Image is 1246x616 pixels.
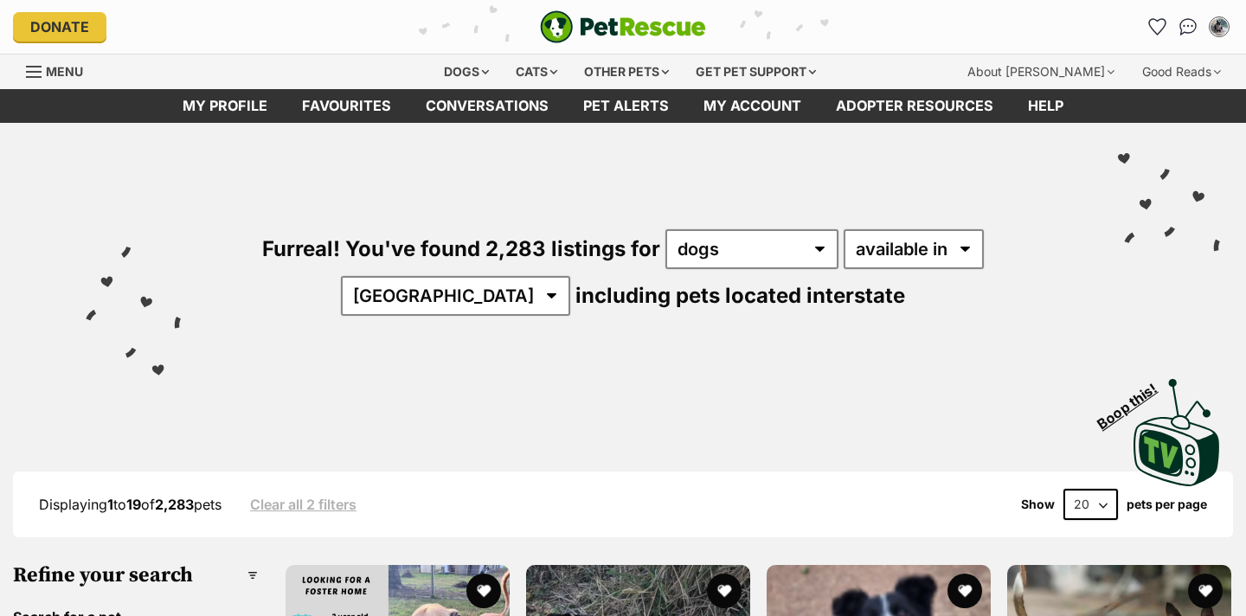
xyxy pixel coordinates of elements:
a: Donate [13,12,106,42]
span: Menu [46,64,83,79]
div: Get pet support [684,55,828,89]
a: conversations [408,89,566,123]
div: Cats [504,55,569,89]
strong: 1 [107,496,113,513]
span: Show [1021,497,1055,511]
img: PetRescue TV logo [1134,379,1220,486]
a: PetRescue [540,10,706,43]
a: Pet alerts [566,89,686,123]
span: Displaying to of pets [39,496,222,513]
button: favourite [1188,574,1223,608]
a: Boop this! [1134,363,1220,490]
button: favourite [466,574,501,608]
a: Menu [26,55,95,86]
div: About [PERSON_NAME] [955,55,1127,89]
span: Boop this! [1095,369,1174,432]
button: favourite [947,574,982,608]
a: Conversations [1174,13,1202,41]
span: Furreal! You've found 2,283 listings for [262,236,660,261]
img: logo-e224e6f780fb5917bec1dbf3a21bbac754714ae5b6737aabdf751b685950b380.svg [540,10,706,43]
a: My account [686,89,819,123]
span: including pets located interstate [575,283,905,308]
button: favourite [707,574,742,608]
a: Clear all 2 filters [250,497,356,512]
label: pets per page [1127,497,1207,511]
strong: 2,283 [155,496,194,513]
img: chat-41dd97257d64d25036548639549fe6c8038ab92f7586957e7f3b1b290dea8141.svg [1179,18,1198,35]
a: Favourites [285,89,408,123]
h3: Refine your search [13,563,258,587]
a: My profile [165,89,285,123]
img: Debbie McConnell profile pic [1211,18,1228,35]
div: Dogs [432,55,501,89]
ul: Account quick links [1143,13,1233,41]
a: Help [1011,89,1081,123]
div: Good Reads [1130,55,1233,89]
a: Favourites [1143,13,1171,41]
button: My account [1205,13,1233,41]
div: Other pets [572,55,681,89]
strong: 19 [126,496,141,513]
a: Adopter resources [819,89,1011,123]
